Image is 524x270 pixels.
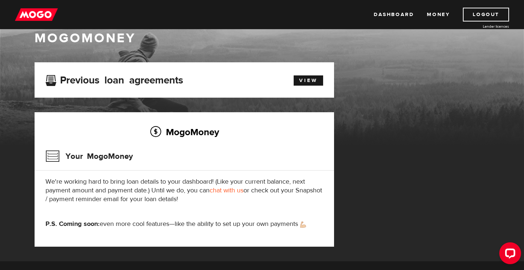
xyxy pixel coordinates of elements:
[45,220,100,228] strong: P.S. Coming soon:
[35,31,489,46] h1: MogoMoney
[294,75,323,86] a: View
[300,222,306,228] img: strong arm emoji
[210,186,243,195] a: chat with us
[45,74,183,84] h3: Previous loan agreements
[15,8,58,21] img: mogo_logo-11ee424be714fa7cbb0f0f49df9e16ec.png
[374,8,414,21] a: Dashboard
[493,239,524,270] iframe: LiveChat chat widget
[45,124,323,140] h2: MogoMoney
[463,8,509,21] a: Logout
[45,177,323,204] p: We're working hard to bring loan details to your dashboard! (Like your current balance, next paym...
[45,147,133,166] h3: Your MogoMoney
[45,220,323,228] p: even more cool features—like the ability to set up your own payments
[454,24,509,29] a: Lender licences
[427,8,450,21] a: Money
